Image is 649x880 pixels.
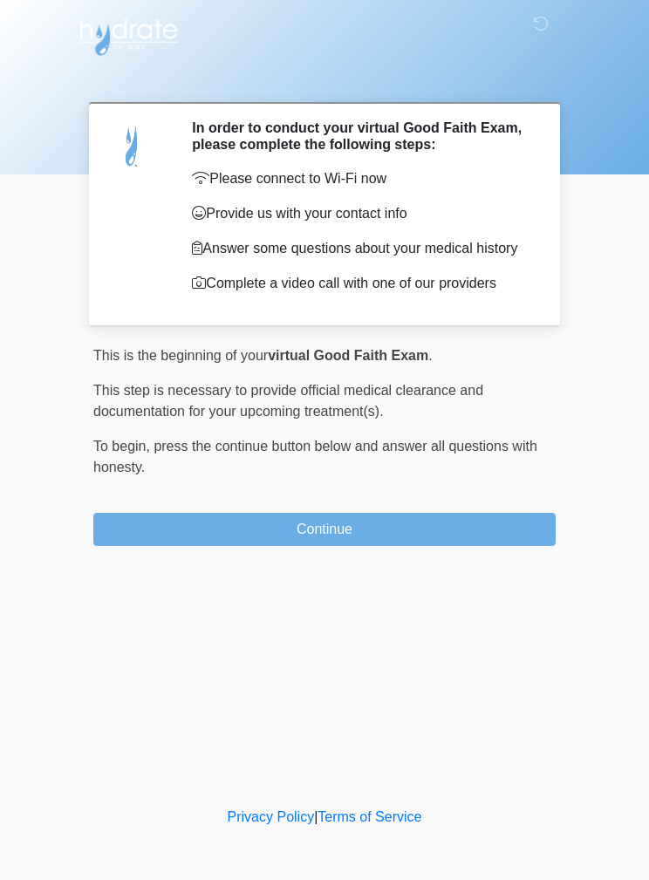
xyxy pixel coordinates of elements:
h1: ‎ ‎ ‎ ‎ [80,63,569,95]
span: This is the beginning of your [93,348,268,363]
h2: In order to conduct your virtual Good Faith Exam, please complete the following steps: [192,119,529,153]
a: | [314,809,318,824]
p: Please connect to Wi-Fi now [192,168,529,189]
span: This step is necessary to provide official medical clearance and documentation for your upcoming ... [93,383,483,419]
button: Continue [93,513,556,546]
p: Answer some questions about your medical history [192,238,529,259]
p: Provide us with your contact info [192,203,529,224]
span: To begin, [93,439,154,454]
img: Agent Avatar [106,119,159,172]
img: Hydrate IV Bar - Flagstaff Logo [76,13,181,57]
p: Complete a video call with one of our providers [192,273,529,294]
a: Privacy Policy [228,809,315,824]
a: Terms of Service [318,809,421,824]
span: press the continue button below and answer all questions with honesty. [93,439,537,474]
span: . [428,348,432,363]
strong: virtual Good Faith Exam [268,348,428,363]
